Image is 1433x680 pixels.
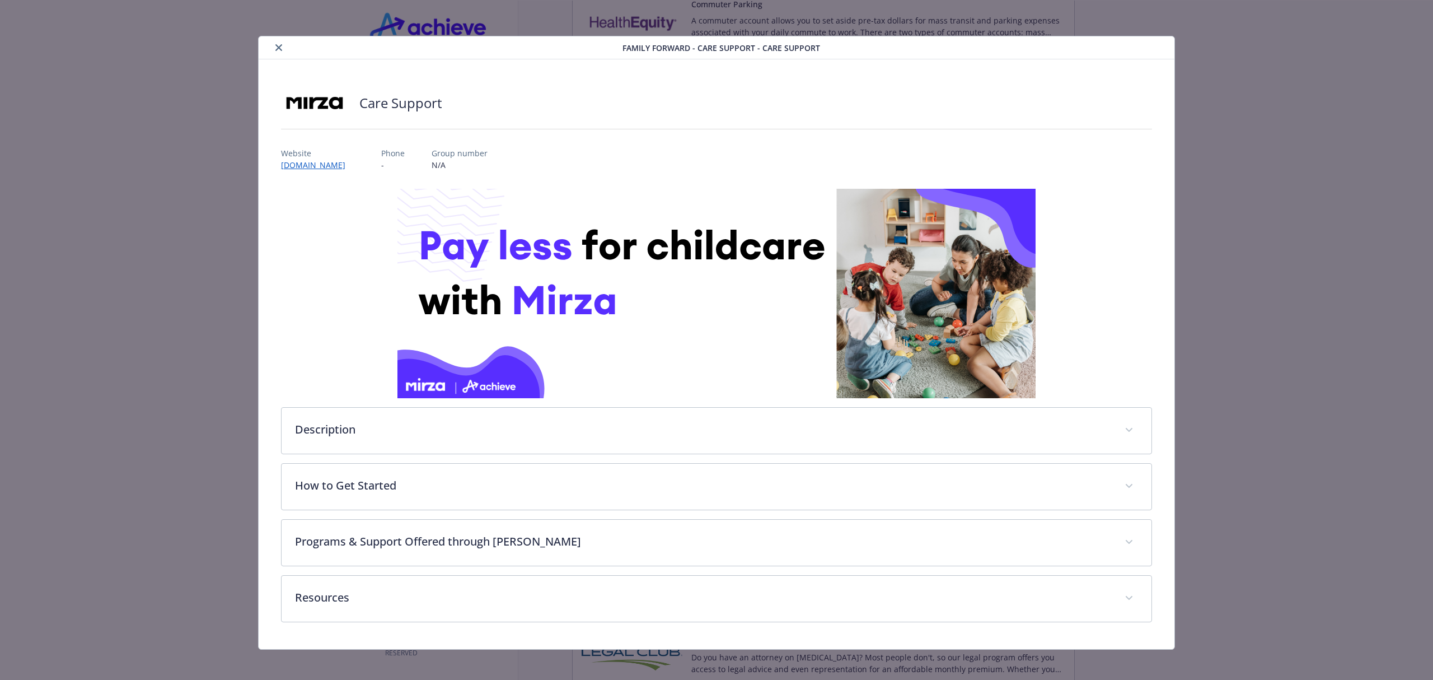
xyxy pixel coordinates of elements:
[272,41,285,54] button: close
[281,147,354,159] p: Website
[281,160,354,170] a: [DOMAIN_NAME]
[282,464,1151,510] div: How to Get Started
[381,147,405,159] p: Phone
[282,408,1151,454] div: Description
[432,147,488,159] p: Group number
[622,42,820,54] span: Family Forward - Care Support - Care Support
[295,589,1111,606] p: Resources
[359,94,442,113] h2: Care Support
[381,159,405,171] p: -
[282,576,1151,622] div: Resources
[432,159,488,171] p: N/A
[143,36,1290,650] div: details for plan Family Forward - Care Support - Care Support
[295,477,1111,494] p: How to Get Started
[295,421,1111,438] p: Description
[281,86,348,120] img: HeyMirza, Inc.
[295,533,1111,550] p: Programs & Support Offered through [PERSON_NAME]
[282,520,1151,566] div: Programs & Support Offered through [PERSON_NAME]
[397,189,1036,398] img: banner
